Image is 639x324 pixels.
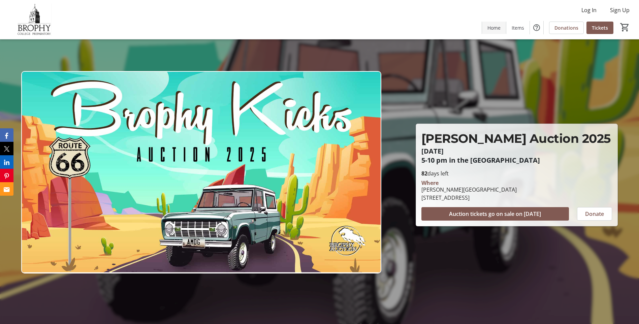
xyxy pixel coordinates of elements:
[506,22,530,34] a: Items
[421,170,427,177] span: 82
[21,71,381,273] img: Campaign CTA Media Photo
[421,186,517,194] div: [PERSON_NAME][GEOGRAPHIC_DATA]
[549,22,584,34] a: Donations
[421,131,611,146] span: [PERSON_NAME] Auction 2025
[421,157,612,164] p: 5-10 pm in the [GEOGRAPHIC_DATA]
[581,6,597,14] span: Log In
[619,21,631,33] button: Cart
[554,24,578,31] span: Donations
[449,210,541,218] span: Auction tickets go on sale on [DATE]
[530,21,543,34] button: Help
[487,24,501,31] span: Home
[4,3,64,36] img: Brophy College Preparatory 's Logo
[421,180,439,186] div: Where
[610,6,630,14] span: Sign Up
[421,148,612,155] p: [DATE]
[421,207,569,221] button: Auction tickets go on sale on [DATE]
[577,207,612,221] button: Donate
[592,24,608,31] span: Tickets
[482,22,506,34] a: Home
[605,5,635,15] button: Sign Up
[586,22,613,34] a: Tickets
[421,194,517,202] div: [STREET_ADDRESS]
[585,210,604,218] span: Donate
[512,24,524,31] span: Items
[421,169,612,177] p: days left
[576,5,602,15] button: Log In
